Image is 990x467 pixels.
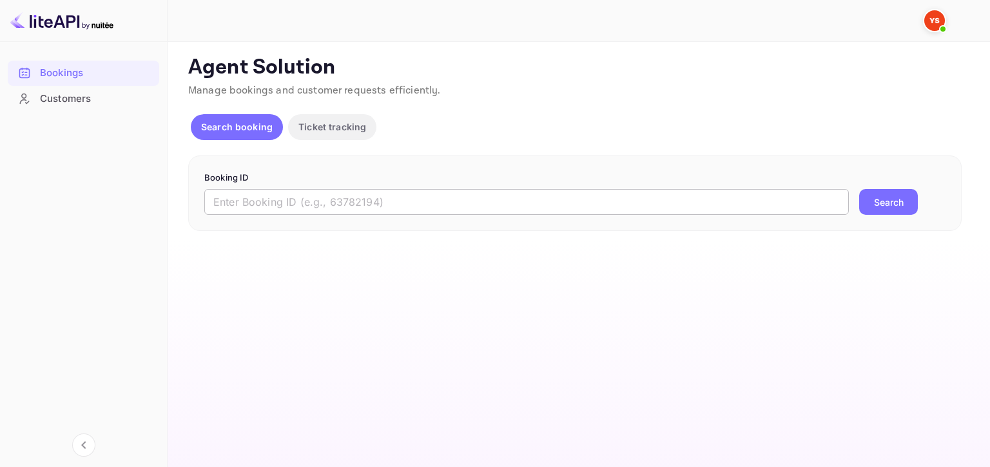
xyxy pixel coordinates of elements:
div: Bookings [8,61,159,86]
a: Customers [8,86,159,110]
p: Ticket tracking [298,120,366,134]
div: Customers [8,86,159,112]
button: Search [859,189,918,215]
a: Bookings [8,61,159,84]
p: Agent Solution [188,55,967,81]
input: Enter Booking ID (e.g., 63782194) [204,189,849,215]
button: Collapse navigation [72,433,95,457]
img: Yandex Support [924,10,945,31]
p: Search booking [201,120,273,134]
p: Booking ID [204,172,946,184]
div: Bookings [40,66,153,81]
div: Customers [40,92,153,106]
img: LiteAPI logo [10,10,113,31]
span: Manage bookings and customer requests efficiently. [188,84,441,97]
